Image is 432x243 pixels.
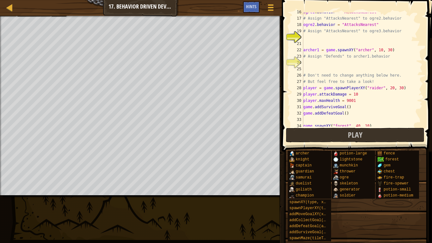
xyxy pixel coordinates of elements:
[377,169,382,174] img: portrait.png
[340,151,367,156] span: potion-large
[291,91,303,97] div: 29
[289,151,294,156] img: portrait.png
[291,59,303,66] div: 24
[289,236,346,240] span: spawnMaze(tileType, seed)
[289,157,294,162] img: portrait.png
[384,181,409,186] span: fire-spewer
[296,193,314,198] span: champion
[333,163,338,168] img: portrait.png
[333,193,338,198] img: portrait.png
[377,151,382,156] img: portrait.png
[289,193,294,198] img: portrait.png
[333,175,338,180] img: portrait.png
[291,9,303,15] div: 16
[384,169,395,174] span: chest
[289,200,333,204] span: spawnXY(type, x, y)
[340,163,358,168] span: munchkin
[289,212,333,216] span: addMoveGoalXY(x, y)
[289,169,294,174] img: portrait.png
[246,3,256,9] span: Hints
[296,151,309,156] span: archer
[377,163,382,168] img: portrait.png
[286,128,424,142] button: Play
[289,175,294,180] img: portrait.png
[333,187,338,192] img: portrait.png
[348,130,362,140] span: Play
[340,181,358,186] span: skeleton
[296,175,312,180] span: samurai
[291,15,303,22] div: 17
[291,47,303,53] div: 22
[296,169,314,174] span: guardian
[289,224,337,228] span: addDefeatGoal(amount)
[340,169,355,174] span: thrower
[296,187,312,192] span: goliath
[296,181,312,186] span: duelist
[291,34,303,40] div: 20
[340,157,362,162] span: lightstone
[296,163,312,168] span: captain
[333,169,338,174] img: portrait.png
[384,175,404,180] span: fire-trap
[291,123,303,129] div: 34
[377,157,384,162] img: trees_1.png
[340,175,349,180] span: ogre
[291,53,303,59] div: 23
[333,181,338,186] img: portrait.png
[289,181,294,186] img: portrait.png
[289,206,346,210] span: spawnPlayerXY(type, x, y)
[340,193,355,198] span: soldier
[333,151,338,156] img: portrait.png
[289,163,294,168] img: portrait.png
[291,66,303,72] div: 25
[384,187,411,192] span: potion-small
[289,187,294,192] img: portrait.png
[333,157,338,162] img: portrait.png
[384,193,413,198] span: potion-medium
[296,157,309,162] span: knight
[291,22,303,28] div: 18
[377,181,382,186] img: portrait.png
[291,104,303,110] div: 31
[384,151,395,156] span: fence
[291,72,303,78] div: 26
[289,230,342,234] span: addSurviveGoal(seconds)
[377,187,382,192] img: portrait.png
[291,116,303,123] div: 33
[289,218,339,222] span: addCollectGoal(amount)
[377,175,382,180] img: portrait.png
[377,193,382,198] img: portrait.png
[291,85,303,91] div: 28
[291,110,303,116] div: 32
[340,187,360,192] span: generator
[263,1,279,16] button: Show game menu
[291,28,303,34] div: 19
[384,163,391,168] span: gem
[291,97,303,104] div: 30
[385,157,399,162] span: forest
[291,40,303,47] div: 21
[291,78,303,85] div: 27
